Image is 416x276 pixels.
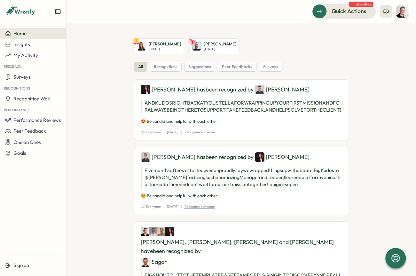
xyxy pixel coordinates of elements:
[134,38,184,54] a: 2Ola Bak[PERSON_NAME][DATE]
[189,38,239,54] a: Michael Johannes[PERSON_NAME][DATE]
[157,227,166,236] img: Francisco Afonso
[332,7,366,15] span: Quick Actions
[255,85,264,94] img: Hasan Naqvi
[167,130,178,135] p: [DATE]
[154,64,177,70] span: recognitions
[138,64,143,70] span: all
[181,130,182,135] p: |
[255,152,310,162] div: [PERSON_NAME]
[192,42,201,51] img: Michael Johannes
[148,47,181,51] p: [DATE]
[135,38,137,43] text: 2
[188,64,211,70] span: suggestions
[149,227,158,236] img: Amna Khattak
[165,227,174,236] img: Stella Maliatsos
[141,119,342,124] p: 😍 Be candid and helpful with each other
[263,64,278,70] span: surveys
[396,5,408,18] img: Almudena Bernardos
[141,227,342,267] div: [PERSON_NAME], [PERSON_NAME], [PERSON_NAME] and [PERSON_NAME] have been recognized by
[184,204,215,209] p: Recognize someone
[141,257,150,267] img: Sagar Verma
[181,204,182,209] p: |
[137,42,146,51] img: Ola Bak
[312,4,376,18] button: Quick Actions
[13,139,41,145] span: One on Ones
[55,8,61,15] button: Expand sidebar
[163,204,164,209] p: |
[13,30,27,36] span: Home
[141,99,342,114] p: AND KUDOS RIGHT BACK AT YOU STELLA FOR WRAPPING UP YOUR FIRST MISSION AND FOR ALWAYS BEING THERE ...
[141,152,150,162] img: Hasan Naqvi
[167,204,178,209] p: [DATE]
[13,262,31,268] span: Sign out
[141,152,342,162] div: [PERSON_NAME] has been recognized by
[255,85,310,94] div: [PERSON_NAME]
[141,167,342,188] p: Five months after we started, we can proudly say we wrapped things up with a baam! Big Kudos to @...
[13,117,61,123] span: Performance Reviews
[222,64,252,70] span: peer feedbacks
[141,227,150,236] img: Almudena Bernardos
[13,52,38,58] span: My Activity
[204,47,237,51] p: [DATE]
[163,130,164,135] p: |
[13,128,46,134] span: Peer Feedback
[13,41,30,47] span: Insights
[148,41,181,47] p: [PERSON_NAME]
[141,257,167,267] div: Sagar
[184,130,215,135] p: Recognize someone
[141,193,342,199] p: 😍 Be candid and helpful with each other
[204,41,237,47] p: [PERSON_NAME]
[255,152,264,162] img: Stella Maliatsos
[349,2,373,7] span: 1 task waiting
[141,204,161,209] span: Everyone
[13,150,26,156] span: Goals
[13,74,31,80] span: Surveys
[13,96,50,102] span: Recognition Wall
[141,85,342,94] div: [PERSON_NAME] has been recognized by
[141,130,161,135] span: Everyone
[141,85,150,94] img: Stella Maliatsos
